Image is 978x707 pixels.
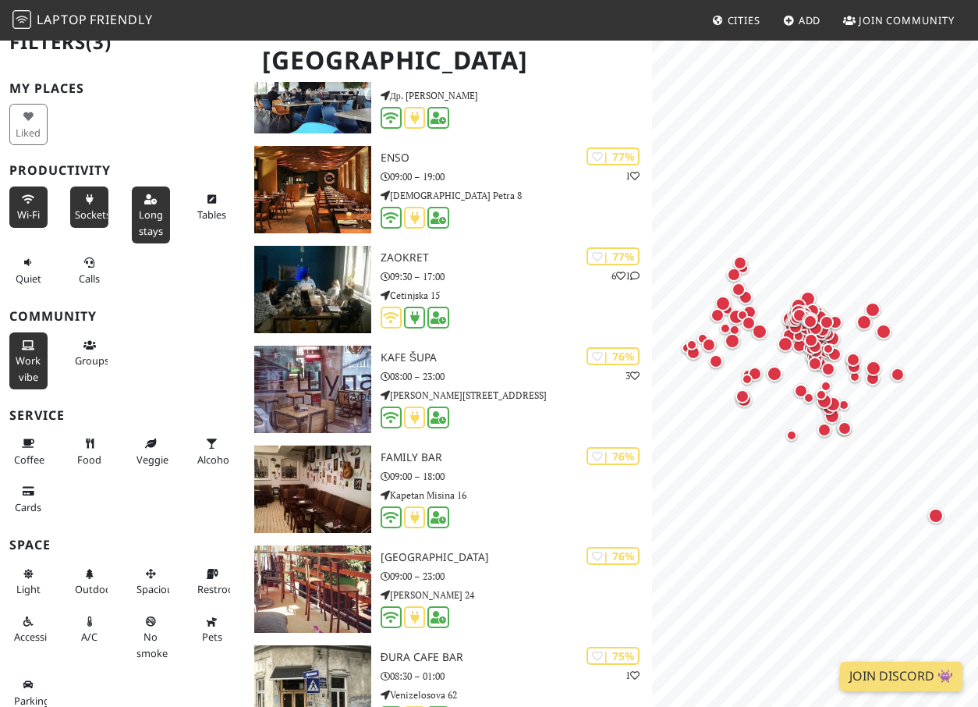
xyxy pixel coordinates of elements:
[381,151,652,165] h3: Enso
[682,343,700,361] div: Map marker
[9,478,48,520] button: Cards
[790,311,810,331] div: Map marker
[381,188,652,203] p: [DEMOGRAPHIC_DATA] Petra 8
[245,545,653,633] a: Bar Green House | 76% [GEOGRAPHIC_DATA] 09:00 – 23:00 [PERSON_NAME] 24
[794,384,814,404] div: Map marker
[9,408,236,423] h3: Service
[799,313,820,333] div: Map marker
[75,582,115,596] span: Outdoor area
[193,431,231,472] button: Alcohol
[9,538,236,552] h3: Space
[827,347,848,368] div: Map marker
[803,343,822,361] div: Map marker
[17,208,40,222] span: Stable Wi-Fi
[245,146,653,233] a: Enso | 77% 1 Enso 09:00 – 19:00 [DEMOGRAPHIC_DATA] Petra 8
[856,314,878,336] div: Map marker
[132,561,170,602] button: Spacious
[14,630,61,644] span: Accessible
[733,256,753,276] div: Map marker
[9,561,48,602] button: Light
[9,19,236,66] h2: Filters
[77,453,101,467] span: Food
[37,11,87,28] span: Laptop
[709,354,729,375] div: Map marker
[715,296,737,318] div: Map marker
[250,39,650,82] h1: [GEOGRAPHIC_DATA]
[586,447,640,465] div: | 76%
[381,388,652,403] p: [PERSON_NAME][STREET_ADDRESS]
[70,561,108,602] button: Outdoor
[381,569,652,584] p: 09:00 – 23:00
[806,344,824,363] div: Map marker
[193,609,231,650] button: Pets
[70,609,108,650] button: A/C
[611,268,640,283] p: 6 1
[12,7,153,34] a: LaptopFriendly LaptopFriendly
[14,453,44,467] span: Coffee
[817,393,838,415] div: Map marker
[788,312,810,334] div: Map marker
[381,169,652,184] p: 09:00 – 19:00
[254,446,371,533] img: Family Bar
[732,282,752,303] div: Map marker
[132,187,170,243] button: Long stays
[132,431,170,472] button: Veggie
[742,369,761,388] div: Map marker
[245,246,653,333] a: Zaokret | 77% 61 Zaokret 09:30 – 17:00 Cetinjska 15
[738,263,757,282] div: Map marker
[799,13,821,27] span: Add
[381,369,652,384] p: 08:00 – 23:00
[786,430,805,449] div: Map marker
[777,6,827,34] a: Add
[381,588,652,602] p: [PERSON_NAME] 24
[9,187,48,228] button: Wi-Fi
[381,651,652,664] h3: Đura Cafe Bar
[803,314,824,335] div: Map marker
[16,272,41,286] span: Quiet
[806,304,826,324] div: Map marker
[9,309,236,324] h3: Community
[821,362,842,382] div: Map marker
[381,687,652,702] p: Venizelosova 62
[381,488,652,503] p: Kapetan Misina 16
[838,421,858,442] div: Map marker
[803,393,822,411] div: Map marker
[706,6,767,34] a: Cities
[816,389,834,408] div: Map marker
[70,431,108,472] button: Food
[837,6,961,34] a: Join Community
[748,367,768,387] div: Map marker
[742,374,760,393] div: Map marker
[820,381,839,400] div: Map marker
[788,313,809,333] div: Map marker
[9,609,48,650] button: Accessible
[254,246,371,333] img: Zaokret
[9,163,236,178] h3: Productivity
[70,250,108,291] button: Calls
[788,320,809,340] div: Map marker
[132,609,170,666] button: No smoke
[381,469,652,484] p: 09:00 – 18:00
[245,346,653,433] a: Kafe Šupa | 76% 3 Kafe Šupa 08:00 – 23:00 [PERSON_NAME][STREET_ADDRESS]
[86,29,112,55] span: (3)
[849,371,868,390] div: Map marker
[808,357,828,377] div: Map marker
[728,309,750,331] div: Map marker
[802,313,824,335] div: Map marker
[193,561,231,602] button: Restroom
[136,582,178,596] span: Spacious
[625,169,640,183] p: 1
[866,361,888,382] div: Map marker
[838,400,857,418] div: Map marker
[381,669,652,684] p: 08:30 – 01:00
[12,10,31,29] img: LaptopFriendly
[625,368,640,383] p: 3
[791,304,813,326] div: Map marker
[742,305,763,325] div: Map marker
[742,316,762,336] div: Map marker
[9,431,48,472] button: Coffee
[720,323,739,342] div: Map marker
[846,353,866,373] div: Map marker
[625,668,640,683] p: 1
[254,346,371,433] img: Kafe Šupa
